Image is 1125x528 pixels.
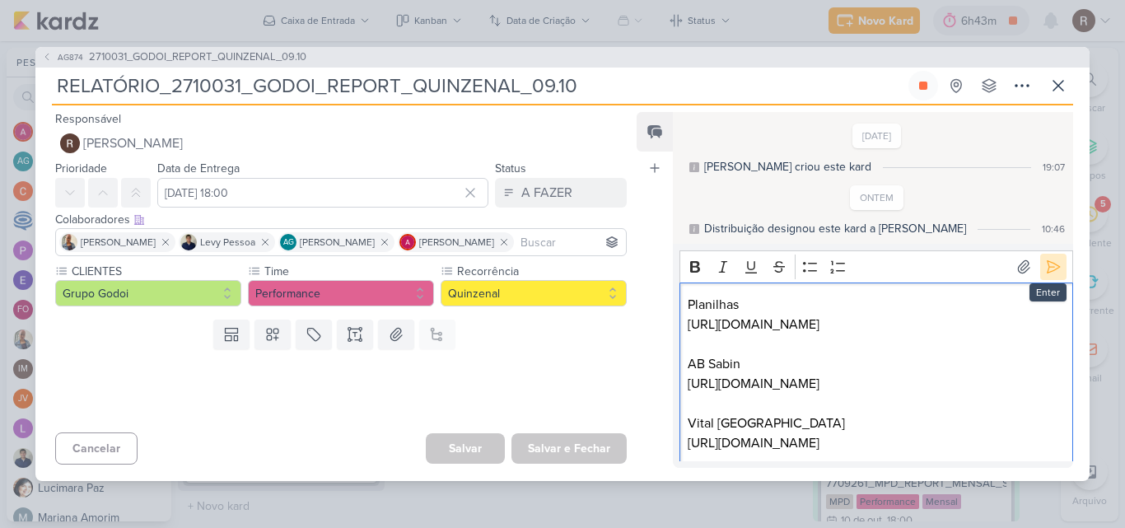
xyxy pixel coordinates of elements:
p: [URL][DOMAIN_NAME] [688,315,1064,334]
div: Aline criou este kard [704,158,871,175]
img: Alessandra Gomes [399,234,416,250]
span: [PERSON_NAME] [419,235,494,250]
span: [PERSON_NAME] [83,133,183,153]
div: A FAZER [521,183,572,203]
span: [PERSON_NAME] [300,235,375,250]
label: Prioridade [55,161,107,175]
label: Time [263,263,434,280]
button: A FAZER [495,178,627,208]
label: Data de Entrega [157,161,240,175]
div: Distribuição designou este kard a Rafael [704,220,966,237]
input: Select a date [157,178,488,208]
div: 19:07 [1043,160,1065,175]
p: Vital [GEOGRAPHIC_DATA] [688,414,1064,433]
span: AG874 [55,51,86,63]
img: Iara Santos [61,234,77,250]
button: Performance [248,280,434,306]
label: Status [495,161,526,175]
img: Rafael Dornelles [60,133,80,153]
div: Editor toolbar [679,250,1073,283]
input: Buscar [517,232,623,252]
label: Responsável [55,112,121,126]
label: CLIENTES [70,263,241,280]
button: Cancelar [55,432,138,465]
span: 2710031_GODOI_REPORT_QUINZENAL_09.10 [89,49,306,66]
div: Parar relógio [917,79,930,92]
p: [URL][DOMAIN_NAME] [688,433,1064,453]
input: Kard Sem Título [52,71,905,100]
button: AG874 2710031_GODOI_REPORT_QUINZENAL_09.10 [42,49,306,66]
span: Levy Pessoa [200,235,255,250]
button: [PERSON_NAME] [55,128,627,158]
p: AB Sabin [688,354,1064,374]
p: [URL][DOMAIN_NAME] [688,374,1064,394]
div: Este log é visível à todos no kard [689,224,699,234]
span: [PERSON_NAME] [81,235,156,250]
div: Editor editing area: main [679,283,1073,526]
button: Quinzenal [441,280,627,306]
div: Aline Gimenez Graciano [280,234,296,250]
button: Grupo Godoi [55,280,241,306]
div: Este log é visível à todos no kard [689,162,699,172]
p: Planilhas [688,295,1064,315]
div: Enter [1029,283,1067,301]
div: Colaboradores [55,211,627,228]
label: Recorrência [455,263,627,280]
p: AG [283,239,294,247]
img: Levy Pessoa [180,234,197,250]
div: 10:46 [1042,222,1065,236]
